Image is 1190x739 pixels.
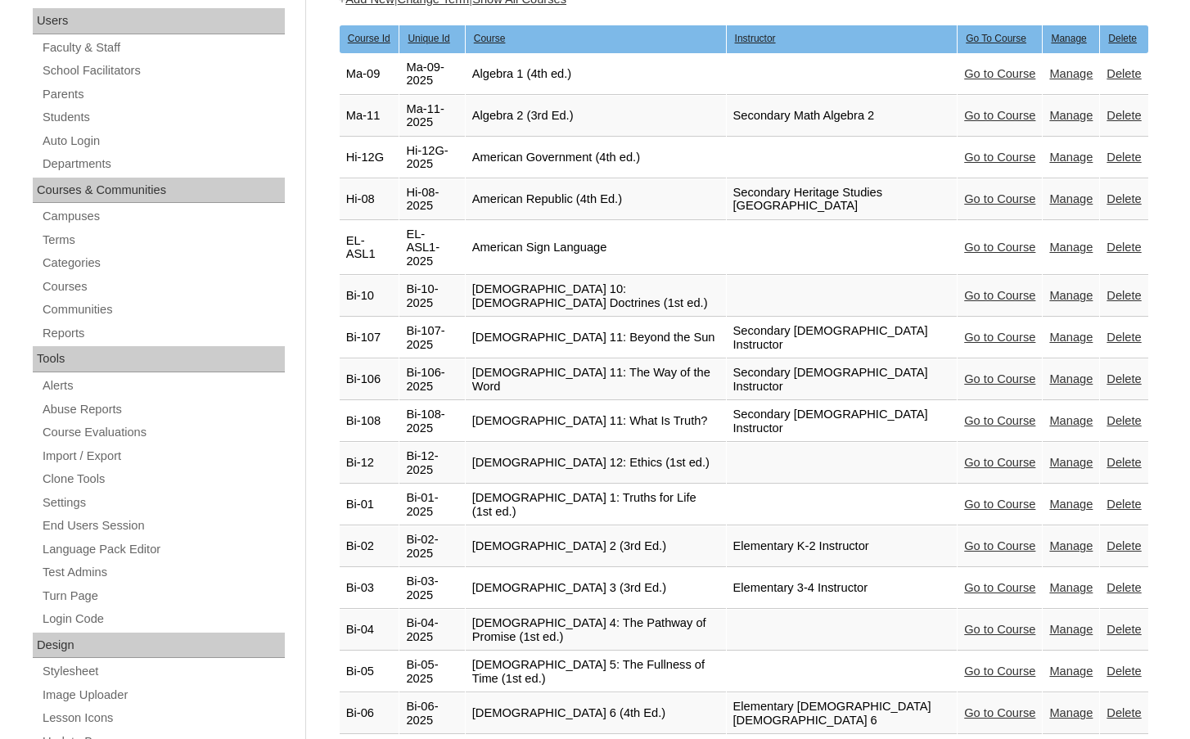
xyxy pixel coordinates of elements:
a: Settings [41,493,285,513]
a: Communities [41,300,285,320]
td: Secondary [DEMOGRAPHIC_DATA] Instructor [727,318,958,358]
a: Delete [1107,581,1141,594]
a: Departments [41,154,285,174]
u: Course [474,33,506,44]
td: Bi-03-2025 [399,568,464,609]
td: Algebra 1 (4th ed.) [466,54,726,95]
td: Ma-09-2025 [399,54,464,95]
u: Go To Course [966,33,1026,44]
a: Alerts [41,376,285,396]
td: Bi-02-2025 [399,526,464,567]
td: American Republic (4th Ed.) [466,179,726,220]
td: Bi-05 [340,651,399,692]
td: Bi-108 [340,401,399,442]
td: Secondary Heritage Studies [GEOGRAPHIC_DATA] [727,179,958,220]
a: Manage [1049,623,1093,636]
a: Manage [1049,372,1093,385]
td: Secondary [DEMOGRAPHIC_DATA] Instructor [727,359,958,400]
a: Delete [1107,241,1141,254]
td: [DEMOGRAPHIC_DATA] 10: [DEMOGRAPHIC_DATA] Doctrines (1st ed.) [466,276,726,317]
a: Manage [1049,498,1093,511]
td: Bi-106-2025 [399,359,464,400]
td: Bi-106 [340,359,399,400]
a: Go to Course [964,289,1035,302]
a: Categories [41,253,285,273]
a: Manage [1049,331,1093,344]
a: Test Admins [41,562,285,583]
td: Bi-04 [340,610,399,651]
a: Courses [41,277,285,297]
u: Delete [1108,33,1137,44]
a: Manage [1049,581,1093,594]
a: Delete [1107,109,1141,122]
td: Ma-11 [340,96,399,137]
td: Bi-03 [340,568,399,609]
u: Course Id [348,33,390,44]
td: [DEMOGRAPHIC_DATA] 4: The Pathway of Promise (1st ed.) [466,610,726,651]
a: Go to Course [964,67,1035,80]
a: Import / Export [41,446,285,466]
a: Stylesheet [41,661,285,682]
td: [DEMOGRAPHIC_DATA] 11: What Is Truth? [466,401,726,442]
td: Ma-11-2025 [399,96,464,137]
a: Delete [1107,289,1141,302]
a: Delete [1107,498,1141,511]
td: Elementary 3-4 Instructor [727,568,958,609]
td: Hi-12G [340,137,399,178]
td: EL-ASL1-2025 [399,221,464,276]
a: Parents [41,84,285,105]
a: Delete [1107,67,1141,80]
a: Image Uploader [41,685,285,705]
td: Bi-05-2025 [399,651,464,692]
a: Delete [1107,539,1141,552]
a: Go to Course [964,372,1035,385]
td: Algebra 2 (3rd Ed.) [466,96,726,137]
td: [DEMOGRAPHIC_DATA] 5: The Fullness of Time (1st ed.) [466,651,726,692]
a: Students [41,107,285,128]
a: Lesson Icons [41,708,285,728]
a: Delete [1107,331,1141,344]
u: Instructor [735,33,776,44]
a: Clone Tools [41,469,285,489]
td: Bi-01 [340,484,399,525]
td: [DEMOGRAPHIC_DATA] 6 (4th Ed.) [466,693,726,734]
td: Bi-12 [340,443,399,484]
a: Manage [1049,67,1093,80]
a: Delete [1107,456,1141,469]
a: Course Evaluations [41,422,285,443]
a: Go to Course [964,665,1035,678]
td: [DEMOGRAPHIC_DATA] 12: Ethics (1st ed.) [466,443,726,484]
td: Secondary [DEMOGRAPHIC_DATA] Instructor [727,401,958,442]
td: [DEMOGRAPHIC_DATA] 11: Beyond the Sun [466,318,726,358]
td: [DEMOGRAPHIC_DATA] 1: Truths for Life (1st ed.) [466,484,726,525]
a: Language Pack Editor [41,539,285,560]
div: Tools [33,346,285,372]
a: Go to Course [964,151,1035,164]
a: Go to Course [964,539,1035,552]
td: Bi-108-2025 [399,401,464,442]
u: Unique Id [408,33,449,44]
td: Elementary K-2 Instructor [727,526,958,567]
td: Bi-06 [340,693,399,734]
a: Manage [1049,151,1093,164]
a: Auto Login [41,131,285,151]
a: Faculty & Staff [41,38,285,58]
td: Hi-08 [340,179,399,220]
a: Manage [1049,289,1093,302]
a: Manage [1049,706,1093,719]
td: Bi-01-2025 [399,484,464,525]
a: Go to Course [964,414,1035,427]
td: Bi-107-2025 [399,318,464,358]
td: Bi-10-2025 [399,276,464,317]
td: [DEMOGRAPHIC_DATA] 3 (3rd Ed.) [466,568,726,609]
td: Bi-10 [340,276,399,317]
td: Bi-12-2025 [399,443,464,484]
td: Hi-08-2025 [399,179,464,220]
td: [DEMOGRAPHIC_DATA] 2 (3rd Ed.) [466,526,726,567]
td: [DEMOGRAPHIC_DATA] 11: The Way of the Word [466,359,726,400]
a: School Facilitators [41,61,285,81]
a: Abuse Reports [41,399,285,420]
div: Design [33,633,285,659]
a: Delete [1107,623,1141,636]
td: American Sign Language [466,221,726,276]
